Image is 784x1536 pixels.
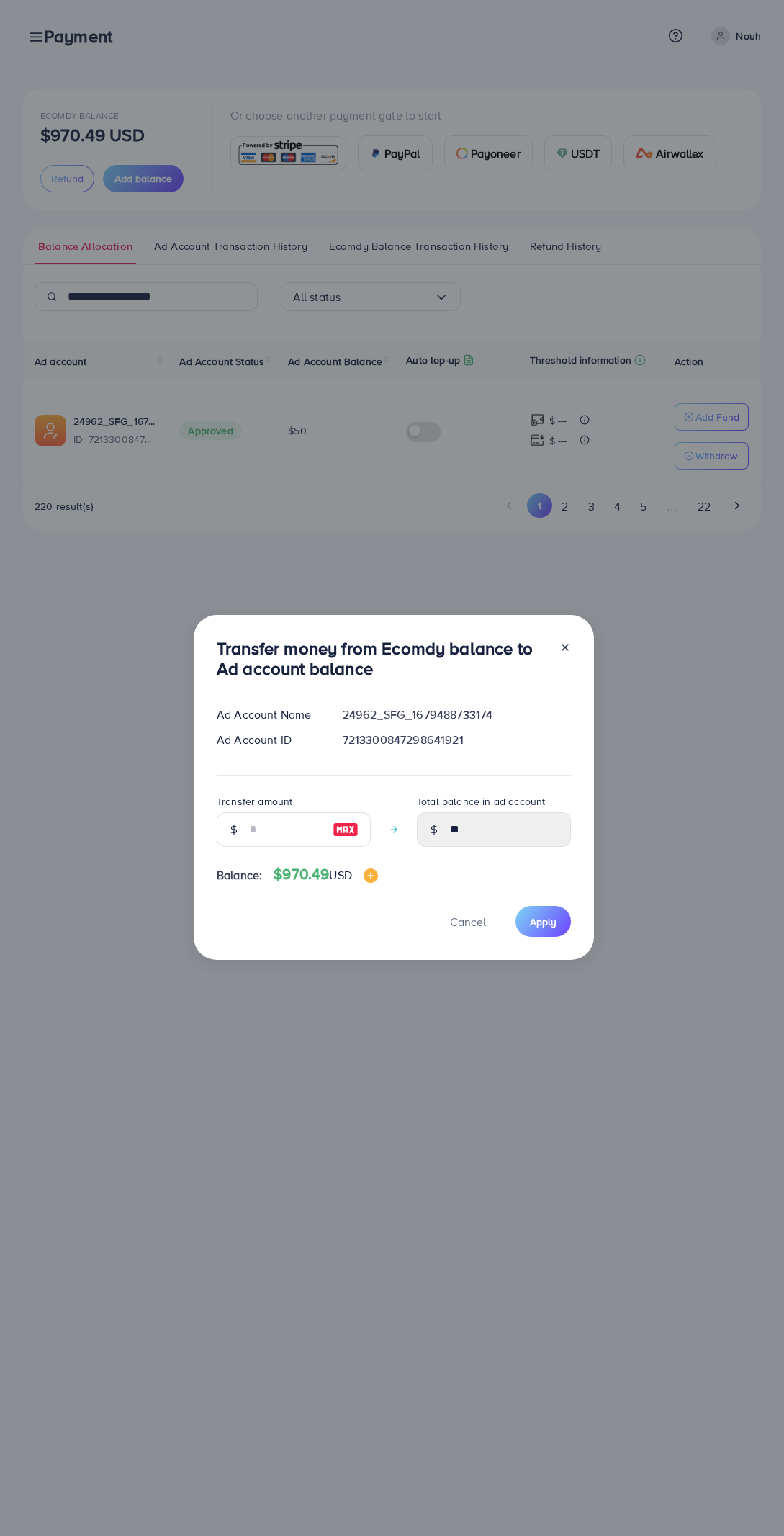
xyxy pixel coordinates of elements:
[333,821,359,838] img: image
[364,868,378,883] img: image
[417,794,545,809] label: Total balance in ad account
[450,914,486,930] span: Cancel
[432,906,504,937] button: Cancel
[331,706,582,723] div: 24962_SFG_1679488733174
[217,638,548,680] h3: Transfer money from Ecomdy balance to Ad account balance
[530,915,557,929] span: Apply
[723,1471,773,1525] iframe: Chat
[331,732,582,748] div: 7213300847298641921
[217,794,292,809] label: Transfer amount
[205,706,331,723] div: Ad Account Name
[274,866,378,884] h4: $970.49
[205,732,331,748] div: Ad Account ID
[217,867,262,884] span: Balance:
[515,906,571,937] button: Apply
[329,867,351,883] span: USD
